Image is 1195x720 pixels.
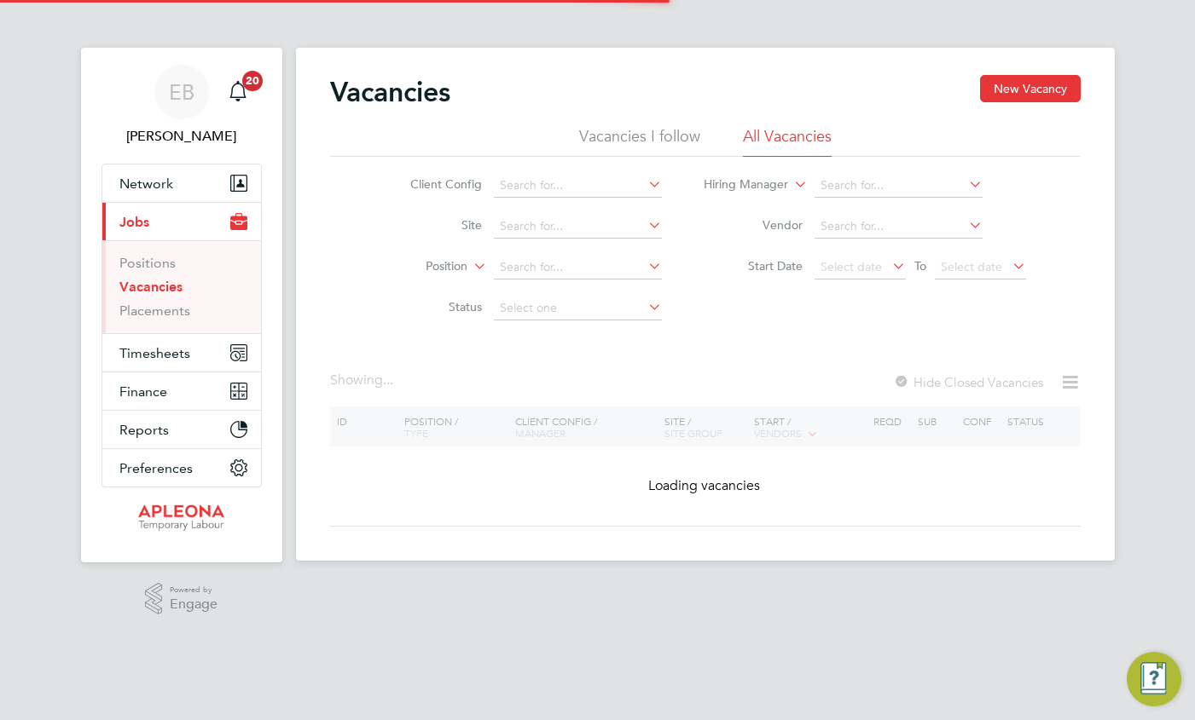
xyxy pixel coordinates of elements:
[145,583,218,615] a: Powered byEngage
[102,126,262,147] span: Elaine Butler
[221,65,255,119] a: 20
[893,374,1043,390] label: Hide Closed Vacancies
[383,372,393,389] span: ...
[102,240,261,333] div: Jobs
[690,176,788,193] label: Hiring Manager
[119,422,169,438] span: Reports
[119,176,173,192] span: Network
[169,81,194,103] span: EB
[81,48,282,562] nav: Main navigation
[119,460,193,476] span: Preferences
[119,345,190,361] span: Timesheets
[102,411,261,448] button: Reports
[815,174,983,198] input: Search for...
[909,255,931,277] span: To
[119,255,176,271] a: Positions
[384,299,482,314] label: Status
[369,258,467,275] label: Position
[102,65,262,147] a: EB[PERSON_NAME]
[119,302,190,319] a: Placements
[494,297,662,320] input: Select one
[821,259,882,274] span: Select date
[102,449,261,487] button: Preferences
[330,75,450,109] h2: Vacancies
[119,279,183,295] a: Vacancies
[705,258,803,274] label: Start Date
[102,334,261,372] button: Timesheets
[494,256,662,279] input: Search for...
[102,203,261,240] button: Jobs
[119,383,167,400] span: Finance
[119,214,149,230] span: Jobs
[494,215,662,239] input: Search for...
[170,583,218,597] span: Powered by
[138,504,225,532] img: apleona-logo-retina.png
[102,504,262,532] a: Go to home page
[743,126,832,157] li: All Vacancies
[980,75,1081,102] button: New Vacancy
[1127,652,1181,706] button: Engage Resource Center
[384,217,482,233] label: Site
[705,217,803,233] label: Vendor
[494,174,662,198] input: Search for...
[579,126,700,157] li: Vacancies I follow
[384,176,482,192] label: Client Config
[941,259,1002,274] span: Select date
[242,71,263,91] span: 20
[170,597,218,612] span: Engage
[815,215,983,239] input: Search for...
[330,372,397,389] div: Showing
[102,372,261,410] button: Finance
[102,164,261,202] button: Network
